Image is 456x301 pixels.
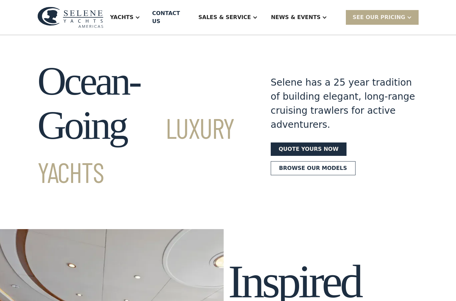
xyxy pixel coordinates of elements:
a: Quote yours now [271,142,347,156]
div: Selene has a 25 year tradition of building elegant, long-range cruising trawlers for active adven... [271,76,419,132]
div: News & EVENTS [271,13,321,21]
span: Luxury Yachts [37,111,234,189]
div: Yachts [110,13,134,21]
div: News & EVENTS [264,4,334,31]
div: SEE Our Pricing [346,10,419,24]
a: Browse our models [271,161,356,175]
div: Sales & Service [192,4,264,31]
div: SEE Our Pricing [353,13,405,21]
h1: Ocean-Going [37,59,247,192]
div: Sales & Service [198,13,251,21]
div: Yachts [103,4,147,31]
img: logo [37,7,103,28]
div: Contact US [152,9,187,25]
